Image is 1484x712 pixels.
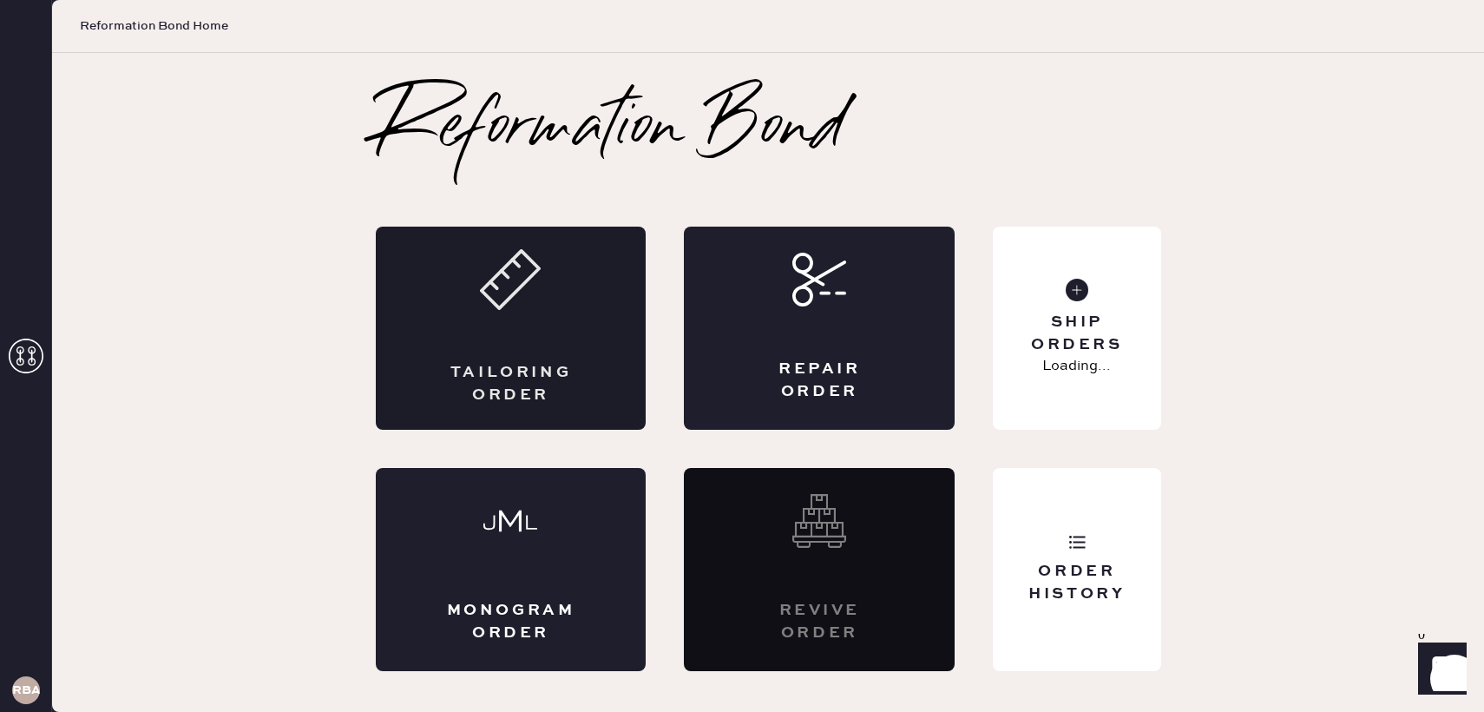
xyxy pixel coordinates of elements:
[445,600,577,643] div: Monogram Order
[753,600,885,643] div: Revive order
[1007,312,1146,355] div: Ship Orders
[753,359,885,402] div: Repair Order
[684,468,955,671] div: Interested? Contact us at care@hemster.co
[1042,356,1111,377] p: Loading...
[80,17,228,35] span: Reformation Bond Home
[445,362,577,405] div: Tailoring Order
[1007,561,1146,604] div: Order History
[1402,634,1476,709] iframe: Front Chat
[376,95,848,164] h2: Reformation Bond
[12,684,40,696] h3: RBA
